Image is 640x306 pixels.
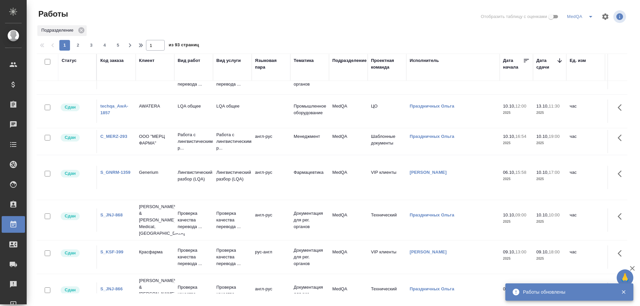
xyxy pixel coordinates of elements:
p: 09.10, [503,286,515,291]
p: 10.10, [536,212,549,217]
p: LQA общее [216,103,248,110]
p: 06.10, [503,170,515,175]
div: Статус [62,57,77,64]
p: Работа с лингвистическими р... [216,132,248,152]
span: 5 [113,42,123,49]
div: Исполнитель [410,57,439,64]
p: 13:00 [515,249,526,254]
p: Проверка качества перевода ... [216,210,248,230]
a: Праздничных Ольга [410,212,454,217]
div: Менеджер проверил работу исполнителя, передает ее на следующий этап [60,286,93,295]
p: 17:00 [549,170,560,175]
button: 5 [113,40,123,51]
p: 2025 [536,218,563,225]
td: рус-англ [252,245,290,269]
p: Лингвистический разбор (LQA) [178,169,210,182]
p: Менеджмент [294,133,326,140]
span: 3 [86,42,97,49]
div: Дата начала [503,57,523,71]
td: MedQA [329,100,368,123]
p: 09.10, [536,249,549,254]
p: 10:00 [549,212,560,217]
p: Документация для рег. органов [294,247,326,267]
td: 1 [605,208,638,232]
a: S_JNJ-866 [100,286,123,291]
span: Работы [37,9,68,19]
p: 19:00 [549,134,560,139]
p: Промышленное оборудование [294,103,326,116]
div: Вид работ [178,57,200,64]
span: 2 [73,42,83,49]
div: Работы обновлены [523,289,611,295]
div: Ед. изм [570,57,586,64]
p: 10.10, [503,134,515,139]
div: Код заказа [100,57,124,64]
button: Здесь прячутся важные кнопки [614,245,630,261]
a: Праздничных Ольга [410,134,454,139]
p: Сдан [65,134,76,141]
span: Отобразить таблицу с оценками [481,13,547,20]
div: Вид услуги [216,57,241,64]
button: 2 [73,40,83,51]
p: 2025 [503,110,530,116]
div: Менеджер проверил работу исполнителя, передает ее на следующий этап [60,169,93,178]
p: 2025 [536,110,563,116]
p: Сдан [65,213,76,219]
div: Менеджер проверил работу исполнителя, передает ее на следующий этап [60,212,93,221]
p: [PERSON_NAME] & [PERSON_NAME] Medical, [GEOGRAPHIC_DATA] [139,203,171,237]
p: 11:30 [549,104,560,109]
p: Фармацевтика [294,169,326,176]
td: Шаблонные документы [368,130,406,153]
span: Настроить таблицу [597,9,613,25]
td: англ-рус [252,166,290,189]
p: 10.10, [503,212,515,217]
p: 2025 [503,176,530,182]
p: Проверка качества перевода ... [178,210,210,230]
td: англ-рус [252,130,290,153]
a: S_GNRM-1359 [100,170,130,175]
span: Посмотреть информацию [613,10,627,23]
td: MedQA [329,282,368,306]
div: Менеджер проверил работу исполнителя, передает ее на следующий этап [60,249,93,258]
p: Документация для рег. органов [294,210,326,230]
div: Дата сдачи [536,57,556,71]
p: 10.10, [503,104,515,109]
p: Проверка качества перевода ... [216,247,248,267]
button: Здесь прячутся важные кнопки [614,130,630,146]
div: Клиент [139,57,154,64]
td: час [566,245,605,269]
td: 2 [605,100,638,123]
span: 🙏 [619,271,631,285]
td: MedQA [329,208,368,232]
p: Подразделение [41,27,76,34]
td: час [566,208,605,232]
p: Сдан [65,287,76,293]
p: 09:00 [515,212,526,217]
p: 13.10, [536,104,549,109]
td: Технический [368,282,406,306]
div: Проектная команда [371,57,403,71]
a: C_MERZ-293 [100,134,127,139]
div: split button [565,11,597,22]
button: 🙏 [617,269,633,286]
p: 2025 [503,140,530,147]
p: Документация для рег. органов [294,284,326,304]
p: Проверка качества перевода ... [178,247,210,267]
p: 2025 [503,255,530,262]
p: 10.10, [536,134,549,139]
p: Generium [139,169,171,176]
p: Сдан [65,104,76,111]
td: 1 [605,282,638,306]
p: 16:54 [515,134,526,139]
p: Работа с лингвистическими р... [178,132,210,152]
p: 2025 [536,140,563,147]
p: 12:00 [515,104,526,109]
a: S_JNJ-868 [100,212,123,217]
a: techqa_AwA-1857 [100,104,128,115]
div: Языковая пара [255,57,287,71]
p: 10.10, [536,170,549,175]
p: 2025 [503,292,530,299]
td: 1.5 [605,130,638,153]
p: Красфарма [139,249,171,255]
button: Здесь прячутся важные кнопки [614,208,630,224]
